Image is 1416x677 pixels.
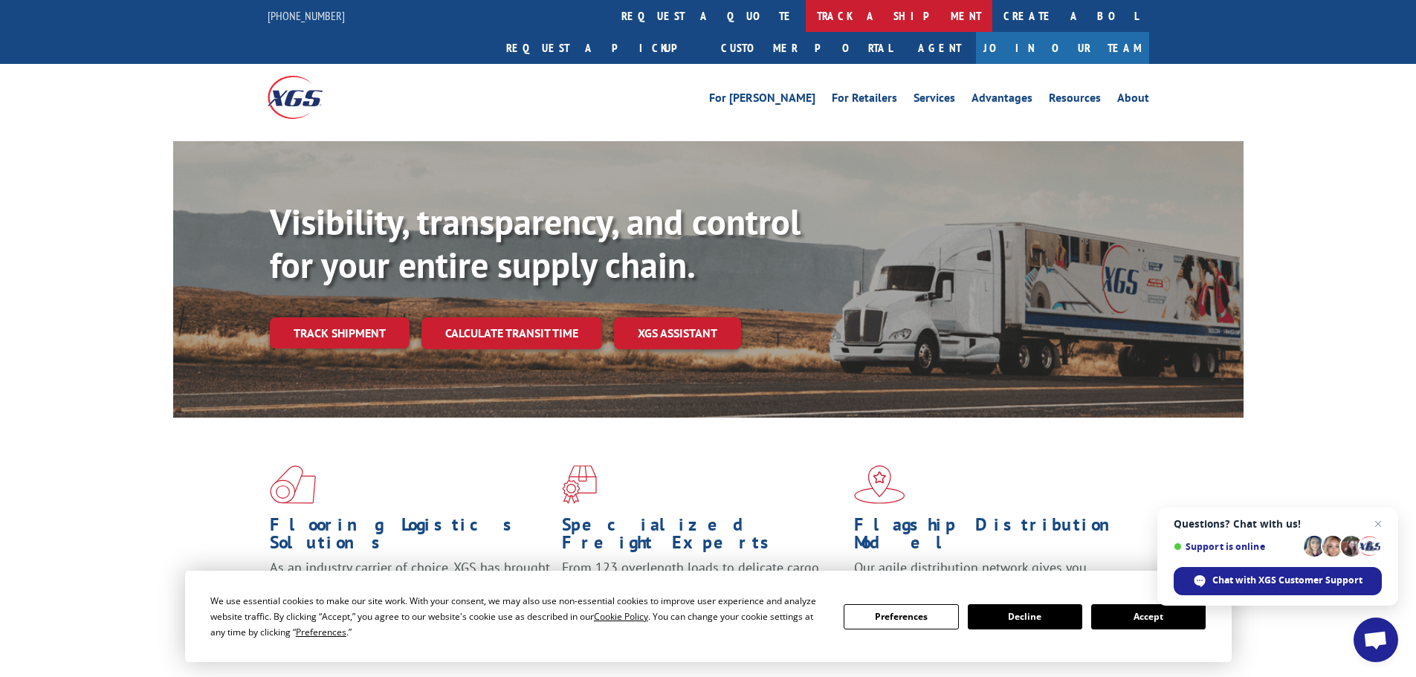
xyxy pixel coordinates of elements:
a: Resources [1049,92,1101,108]
a: Open chat [1354,618,1398,662]
h1: Flagship Distribution Model [854,516,1135,559]
a: Agent [903,32,976,64]
span: Preferences [296,626,346,638]
img: xgs-icon-flagship-distribution-model-red [854,465,905,504]
div: Cookie Consent Prompt [185,571,1232,662]
span: Questions? Chat with us! [1174,518,1382,530]
h1: Specialized Freight Experts [562,516,843,559]
a: Request a pickup [495,32,710,64]
button: Decline [968,604,1082,629]
h1: Flooring Logistics Solutions [270,516,551,559]
button: Accept [1091,604,1206,629]
span: Chat with XGS Customer Support [1212,574,1362,587]
a: Calculate transit time [421,317,602,349]
p: From 123 overlength loads to delicate cargo, our experienced staff knows the best way to move you... [562,559,843,625]
span: Support is online [1174,541,1299,552]
a: [PHONE_NUMBER] [268,8,345,23]
span: As an industry carrier of choice, XGS has brought innovation and dedication to flooring logistics... [270,559,550,612]
a: For [PERSON_NAME] [709,92,815,108]
span: Our agile distribution network gives you nationwide inventory management on demand. [854,559,1128,594]
a: Advantages [972,92,1032,108]
b: Visibility, transparency, and control for your entire supply chain. [270,198,801,288]
div: We use essential cookies to make our site work. With your consent, we may also use non-essential ... [210,593,826,640]
a: Track shipment [270,317,410,349]
img: xgs-icon-total-supply-chain-intelligence-red [270,465,316,504]
span: Chat with XGS Customer Support [1174,567,1382,595]
a: About [1117,92,1149,108]
a: Services [914,92,955,108]
img: xgs-icon-focused-on-flooring-red [562,465,597,504]
a: Customer Portal [710,32,903,64]
a: XGS ASSISTANT [614,317,741,349]
button: Preferences [844,604,958,629]
a: Join Our Team [976,32,1149,64]
a: For Retailers [832,92,897,108]
span: Cookie Policy [594,610,648,623]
